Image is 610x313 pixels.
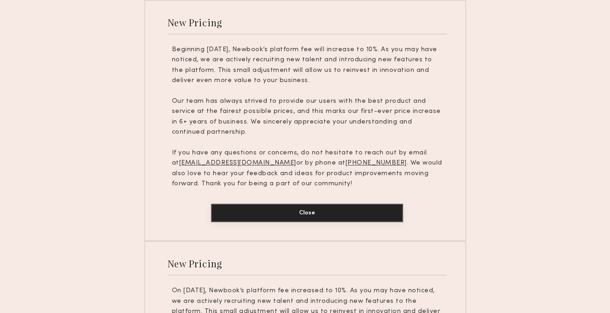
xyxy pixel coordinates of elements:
[172,45,443,86] p: Beginning [DATE], Newbook’s platform fee will increase to 10%. As you may have noticed, we are ac...
[179,160,296,166] u: [EMAIL_ADDRESS][DOMAIN_NAME]
[172,148,443,189] p: If you have any questions or concerns, do not hesitate to reach out by email at or by phone at . ...
[211,204,403,222] button: Close
[172,96,443,138] p: Our team has always strived to provide our users with the best product and service at the fairest...
[168,16,223,29] div: New Pricing
[168,257,223,270] div: New Pricing
[346,160,407,166] u: [PHONE_NUMBER]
